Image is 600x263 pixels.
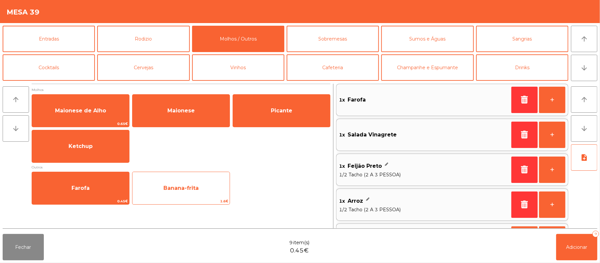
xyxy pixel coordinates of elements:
span: 1x [339,130,345,140]
i: arrow_downward [12,125,20,132]
span: Picante [271,107,292,114]
span: Adicionar [566,244,587,250]
span: 1/2 Tacho (2 A 3 PESSOA) [339,171,509,178]
button: Drinks [476,54,568,81]
span: 1x [339,161,345,171]
button: arrow_upward [571,26,597,52]
span: 1x [339,196,345,206]
button: Champanhe e Espumante [381,54,473,81]
span: Outros [32,164,330,170]
span: 1.6€ [132,198,230,204]
span: 9 [289,239,293,246]
h4: Mesa 39 [7,7,40,17]
button: Cervejas [97,54,189,81]
span: 0.45€ [290,246,309,255]
span: Feijão Preto [348,161,382,171]
span: 0.45€ [32,198,129,204]
span: Banana-frita [163,185,199,191]
button: note_add [571,144,597,171]
button: Sobremesas [287,26,379,52]
button: Entradas [3,26,95,52]
button: Sumos e Águas [381,26,473,52]
button: Vinhos [192,54,284,81]
button: + [539,191,565,218]
button: arrow_downward [3,115,29,142]
button: Adicionar9 [556,234,597,260]
button: - [511,226,538,253]
button: + [539,87,565,113]
span: Salada Vinagrete [348,130,397,140]
span: 1/2 Tacho (2 A 3 PESSOA) [339,206,509,213]
button: arrow_downward [571,115,597,142]
button: + [539,157,565,183]
span: Farofa [71,185,90,191]
button: Molhos / Outros [192,26,284,52]
span: Maionese de Alho [55,107,106,114]
i: arrow_upward [580,96,588,103]
button: arrow_upward [3,86,29,113]
span: Ketchup [69,143,93,149]
button: Cocktails [3,54,95,81]
div: 9 [592,231,599,237]
i: note_add [580,154,588,161]
span: Farofa [348,95,366,105]
i: arrow_upward [12,96,20,103]
button: Rodizio [97,26,189,52]
button: + [539,122,565,148]
span: Maionese [167,107,195,114]
i: arrow_downward [580,125,588,132]
span: 1x [339,95,345,105]
button: arrow_downward [571,55,597,81]
button: Cafeteria [287,54,379,81]
span: item(s) [293,239,309,246]
span: Molhos [32,87,330,93]
i: arrow_upward [580,35,588,43]
button: arrow_upward [571,86,597,113]
i: arrow_downward [580,64,588,72]
span: Arroz [348,196,363,206]
button: Sangrias [476,26,568,52]
span: 0.65€ [32,121,129,127]
button: + [539,226,565,253]
button: Fechar [3,234,44,260]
